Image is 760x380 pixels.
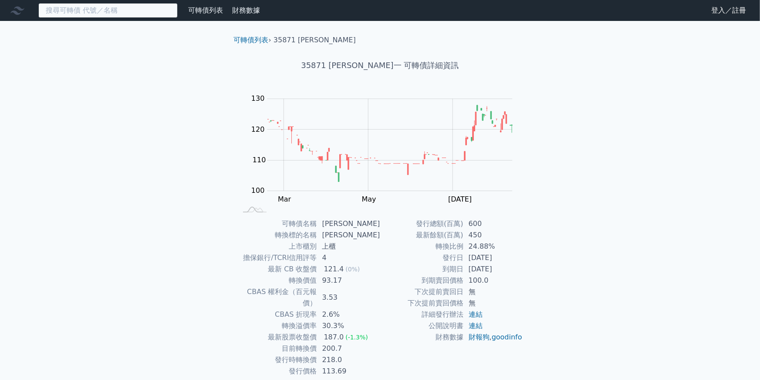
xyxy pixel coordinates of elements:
tspan: Mar [278,195,291,203]
tspan: 120 [251,125,265,134]
g: Chart [247,94,526,203]
tspan: 130 [251,94,265,103]
td: 到期日 [380,264,463,275]
td: CBAS 權利金（百元報價） [237,286,317,309]
td: 發行總額(百萬) [380,218,463,229]
a: 連結 [469,322,483,330]
td: 目前轉換價 [237,343,317,354]
div: 121.4 [322,264,346,275]
td: [PERSON_NAME] [317,229,380,241]
td: 200.7 [317,343,380,354]
td: 下次提前賣回價格 [380,298,463,309]
td: 到期賣回價格 [380,275,463,286]
tspan: May [362,195,376,203]
tspan: 100 [251,186,265,195]
td: 上櫃 [317,241,380,252]
td: 450 [463,229,523,241]
td: 轉換比例 [380,241,463,252]
td: 最新股票收盤價 [237,332,317,343]
td: 113.69 [317,366,380,377]
td: 無 [463,286,523,298]
td: 無 [463,298,523,309]
td: 轉換標的名稱 [237,229,317,241]
td: 發行價格 [237,366,317,377]
a: 連結 [469,310,483,318]
td: 218.0 [317,354,380,366]
td: 4 [317,252,380,264]
li: 35871 [PERSON_NAME] [274,35,356,45]
td: 24.88% [463,241,523,252]
h1: 35871 [PERSON_NAME]一 可轉債詳細資訊 [227,59,534,72]
td: [PERSON_NAME] [317,218,380,229]
td: 30.3% [317,320,380,332]
a: 登入／註冊 [704,3,753,17]
tspan: 110 [253,156,266,164]
td: 發行時轉換價 [237,354,317,366]
td: [DATE] [463,252,523,264]
a: 可轉債列表 [234,36,269,44]
td: 最新餘額(百萬) [380,229,463,241]
tspan: [DATE] [448,195,472,203]
td: 轉換溢價率 [237,320,317,332]
input: 搜尋可轉債 代號／名稱 [38,3,178,18]
td: 公開說明書 [380,320,463,332]
td: 詳細發行辦法 [380,309,463,320]
td: 最新 CB 收盤價 [237,264,317,275]
div: 187.0 [322,332,346,343]
td: 2.6% [317,309,380,320]
a: 可轉債列表 [188,6,223,14]
a: goodinfo [492,333,522,341]
td: 下次提前賣回日 [380,286,463,298]
span: (0%) [345,266,360,273]
td: 發行日 [380,252,463,264]
td: 93.17 [317,275,380,286]
a: 財報狗 [469,333,490,341]
td: 3.53 [317,286,380,309]
a: 財務數據 [232,6,260,14]
td: , [463,332,523,343]
td: 上市櫃別 [237,241,317,252]
td: 可轉債名稱 [237,218,317,229]
td: 100.0 [463,275,523,286]
td: 擔保銀行/TCRI信用評等 [237,252,317,264]
li: › [234,35,271,45]
td: 轉換價值 [237,275,317,286]
td: CBAS 折現率 [237,309,317,320]
td: 財務數據 [380,332,463,343]
td: 600 [463,218,523,229]
span: (-1.3%) [345,334,368,341]
td: [DATE] [463,264,523,275]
